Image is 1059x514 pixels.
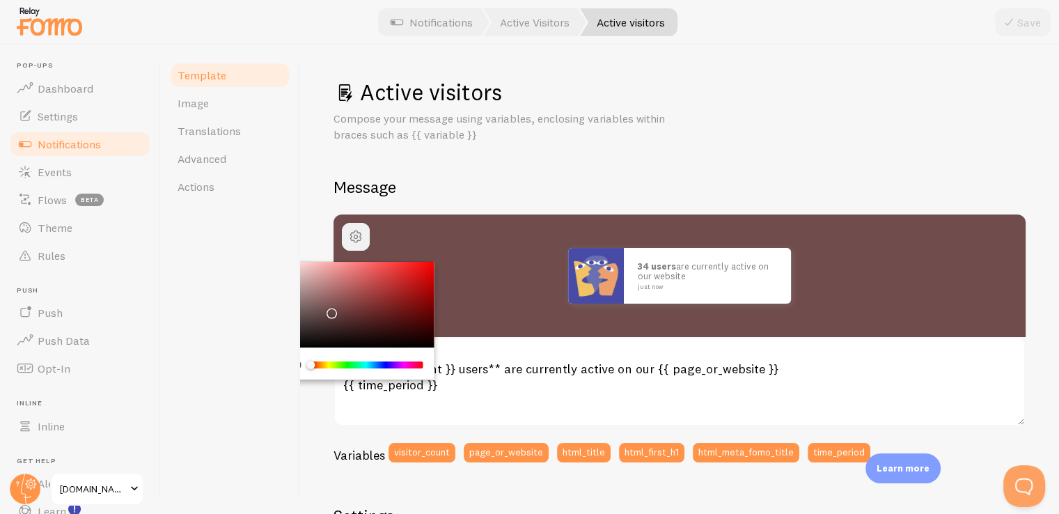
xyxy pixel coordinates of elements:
[38,361,70,375] span: Opt-In
[877,462,929,475] p: Learn more
[8,214,152,242] a: Theme
[334,78,1026,107] h1: Active visitors
[8,186,152,214] a: Flows beta
[638,261,777,290] p: are currently active on our website
[334,337,1026,361] label: Notification Message
[17,286,152,295] span: Push
[169,89,291,117] a: Image
[865,453,941,483] div: Learn more
[8,158,152,186] a: Events
[38,334,90,348] span: Push Data
[169,145,291,173] a: Advanced
[8,299,152,327] a: Push
[178,180,214,194] span: Actions
[38,193,67,207] span: Flows
[8,102,152,130] a: Settings
[638,283,773,290] small: just now
[8,469,152,497] a: Alerts
[38,249,65,263] span: Rules
[38,81,93,95] span: Dashboard
[693,443,799,462] button: html_meta_fomo_title
[169,117,291,145] a: Translations
[38,221,72,235] span: Theme
[334,447,385,463] h3: Variables
[178,68,226,82] span: Template
[8,242,152,270] a: Rules
[557,443,611,462] button: html_title
[808,443,870,462] button: time_period
[60,481,126,497] span: [DOMAIN_NAME]
[15,3,84,39] img: fomo-relay-logo-orange.svg
[334,176,1026,198] h2: Message
[169,61,291,89] a: Template
[619,443,684,462] button: html_first_h1
[8,130,152,158] a: Notifications
[568,248,624,304] img: Fomo
[38,306,63,320] span: Push
[638,260,676,272] strong: 34 users
[1003,465,1045,507] iframe: Help Scout Beacon - Open
[50,472,144,506] a: [DOMAIN_NAME]
[389,443,455,462] button: visitor_count
[8,355,152,382] a: Opt-In
[17,399,152,408] span: Inline
[178,152,226,166] span: Advanced
[8,412,152,440] a: Inline
[38,137,101,151] span: Notifications
[178,96,209,110] span: Image
[178,124,241,138] span: Translations
[8,75,152,102] a: Dashboard
[38,109,78,123] span: Settings
[17,61,152,70] span: Pop-ups
[38,419,65,433] span: Inline
[278,262,434,380] div: Chrome color picker
[169,173,291,201] a: Actions
[8,327,152,355] a: Push Data
[17,457,152,466] span: Get Help
[75,194,104,206] span: beta
[464,443,549,462] button: page_or_website
[334,111,668,143] p: Compose your message using variables, enclosing variables within braces such as {{ variable }}
[38,165,72,179] span: Events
